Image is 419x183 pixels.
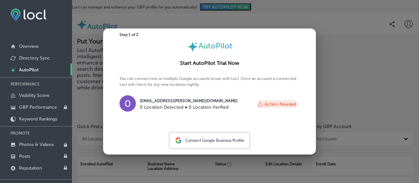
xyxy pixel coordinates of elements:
div: Step 1 of 2 [103,32,316,37]
p: You can connect one or multiple Google accounts to use with Locl. Once an account is connected, L... [119,76,300,117]
img: fda3e92497d09a02dc62c9cd864e3231.png [10,9,46,21]
p: Photos & Videos [19,142,54,147]
span: AutoPilot [198,41,232,50]
p: Overview [19,44,39,49]
h2: Start AutoPilot Trial Now [111,60,308,66]
img: autopilot-icon [187,41,198,52]
p: [EMAIL_ADDRESS][PERSON_NAME][DOMAIN_NAME] [140,98,238,104]
p: Keyword Rankings [19,116,57,122]
span: Connect Google Business Profile [185,138,244,143]
p: 0 Location Detected ● 0 Location Verified [140,104,238,111]
p: AutoPilot [19,67,39,73]
p: Visibility Score [19,93,49,98]
p: Directory Sync [19,55,50,61]
p: GBP Performance [19,104,57,110]
p: Action Needed [264,101,296,108]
